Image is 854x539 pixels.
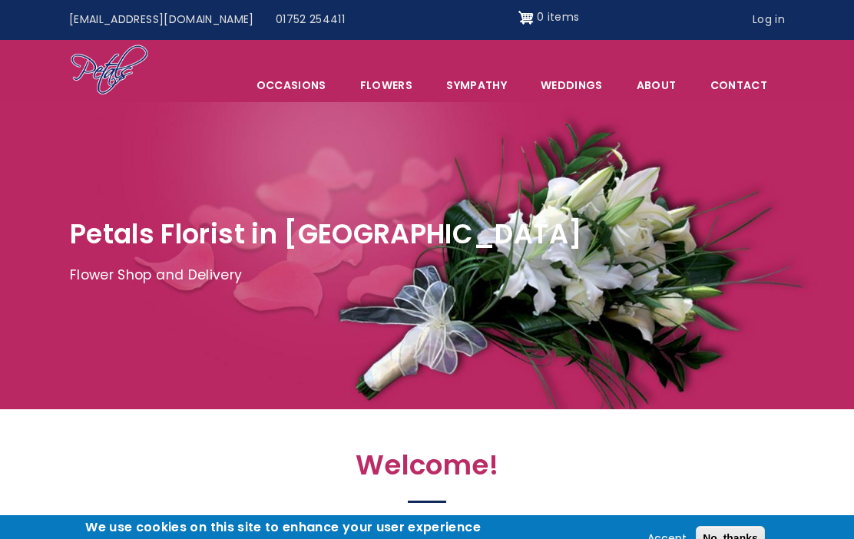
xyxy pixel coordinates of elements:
h2: Welcome! [93,449,761,490]
a: Sympathy [430,69,523,101]
span: 0 items [537,9,579,25]
span: Petals Florist in [GEOGRAPHIC_DATA] [70,215,582,253]
h2: We use cookies on this site to enhance your user experience [85,519,481,536]
span: Occasions [240,69,343,101]
a: 01752 254411 [265,5,356,35]
img: Shopping cart [518,5,534,30]
img: Home [70,44,149,98]
a: Shopping cart 0 items [518,5,580,30]
p: Flower Shop and Delivery [70,264,784,287]
a: [EMAIL_ADDRESS][DOMAIN_NAME] [58,5,265,35]
span: Weddings [525,69,619,101]
a: About [621,69,693,101]
a: Log in [742,5,796,35]
a: Contact [694,69,783,101]
a: Flowers [344,69,429,101]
